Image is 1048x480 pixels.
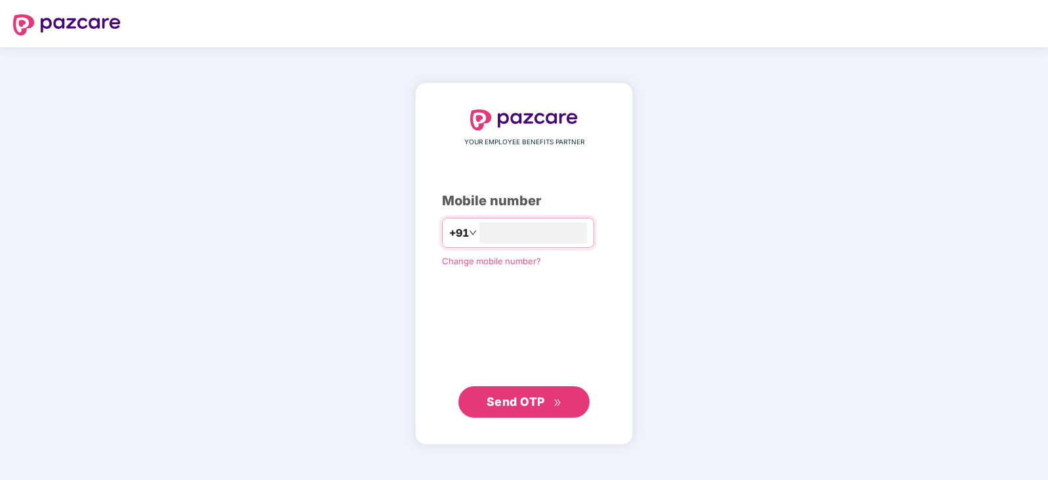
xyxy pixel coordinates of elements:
[458,386,590,418] button: Send OTPdouble-right
[469,229,477,237] span: down
[487,395,545,409] span: Send OTP
[470,110,578,130] img: logo
[13,14,121,35] img: logo
[449,225,469,241] span: +91
[442,256,541,266] a: Change mobile number?
[464,137,584,148] span: YOUR EMPLOYEE BENEFITS PARTNER
[554,399,562,407] span: double-right
[442,191,606,211] div: Mobile number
